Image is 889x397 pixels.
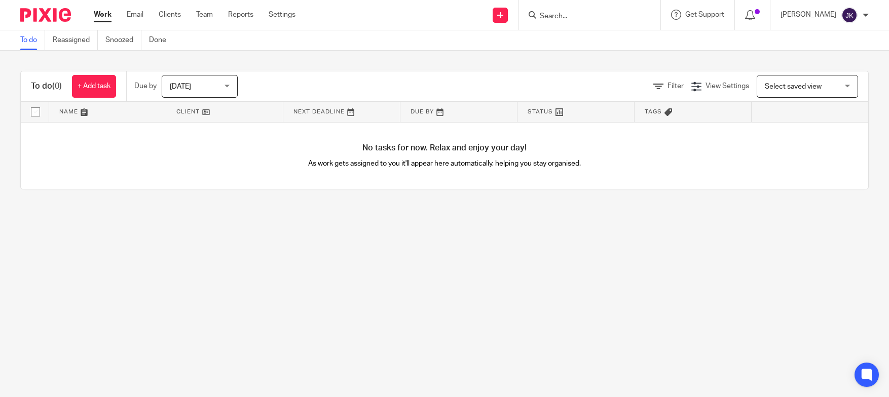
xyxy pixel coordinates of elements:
a: + Add task [72,75,116,98]
a: Reports [228,10,253,20]
h4: No tasks for now. Relax and enjoy your day! [21,143,868,153]
input: Search [539,12,630,21]
span: Filter [668,83,684,90]
h1: To do [31,81,62,92]
img: svg%3E [841,7,858,23]
span: View Settings [706,83,749,90]
span: Get Support [685,11,724,18]
a: Done [149,30,174,50]
p: Due by [134,81,157,91]
a: Clients [159,10,181,20]
a: Team [196,10,213,20]
a: Settings [269,10,295,20]
span: (0) [52,82,62,90]
a: Snoozed [105,30,141,50]
span: Tags [645,109,662,114]
p: As work gets assigned to you it'll appear here automatically, helping you stay organised. [233,158,656,169]
span: Select saved view [765,83,822,90]
a: To do [20,30,45,50]
p: [PERSON_NAME] [781,10,836,20]
img: Pixie [20,8,71,22]
a: Reassigned [53,30,98,50]
span: [DATE] [170,83,191,90]
a: Work [94,10,112,20]
a: Email [127,10,143,20]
